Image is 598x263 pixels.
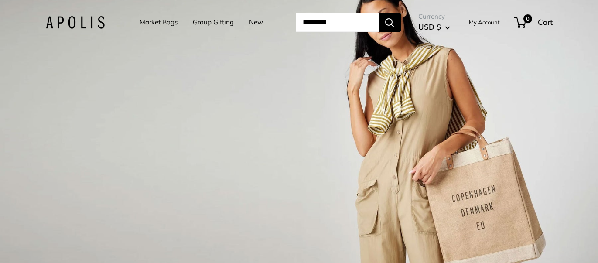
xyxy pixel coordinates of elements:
a: 0 Cart [515,15,553,29]
button: USD $ [418,20,450,34]
a: Group Gifting [193,16,234,28]
img: Apolis [46,16,105,29]
span: USD $ [418,22,441,31]
span: Currency [418,10,450,23]
a: Market Bags [140,16,178,28]
span: 0 [523,14,532,23]
input: Search... [296,13,379,32]
a: My Account [469,17,500,27]
button: Search [379,13,401,32]
span: Cart [538,17,553,27]
a: New [249,16,263,28]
